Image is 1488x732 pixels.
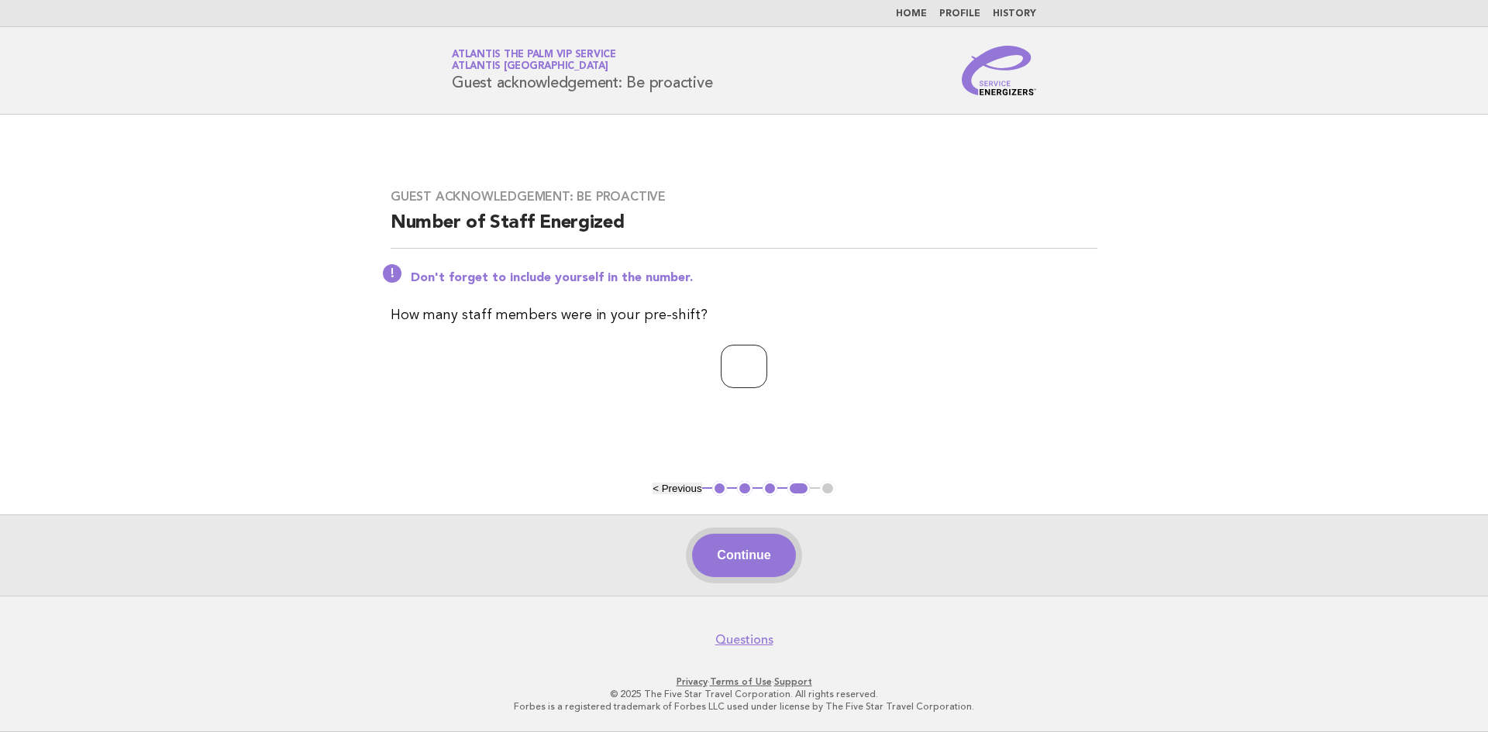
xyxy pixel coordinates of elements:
button: Continue [692,534,795,577]
a: Privacy [677,676,708,687]
a: Terms of Use [710,676,772,687]
a: Profile [939,9,980,19]
p: · · [270,675,1218,688]
button: 3 [763,481,778,497]
a: History [993,9,1036,19]
button: 2 [737,481,753,497]
button: 4 [787,481,810,497]
a: Atlantis The Palm VIP ServiceAtlantis [GEOGRAPHIC_DATA] [452,50,616,71]
h2: Number of Staff Energized [391,211,1097,249]
a: Home [896,9,927,19]
img: Service Energizers [962,46,1036,95]
p: Forbes is a registered trademark of Forbes LLC used under license by The Five Star Travel Corpora... [270,700,1218,713]
h3: Guest acknowledgement: Be proactive [391,189,1097,204]
span: Atlantis [GEOGRAPHIC_DATA] [452,62,608,72]
h1: Guest acknowledgement: Be proactive [452,50,712,91]
button: 1 [712,481,728,497]
a: Support [774,676,812,687]
a: Questions [715,632,773,648]
p: © 2025 The Five Star Travel Corporation. All rights reserved. [270,688,1218,700]
button: < Previous [653,483,701,494]
p: How many staff members were in your pre-shift? [391,304,1097,326]
p: Don't forget to include yourself in the number. [411,270,1097,286]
